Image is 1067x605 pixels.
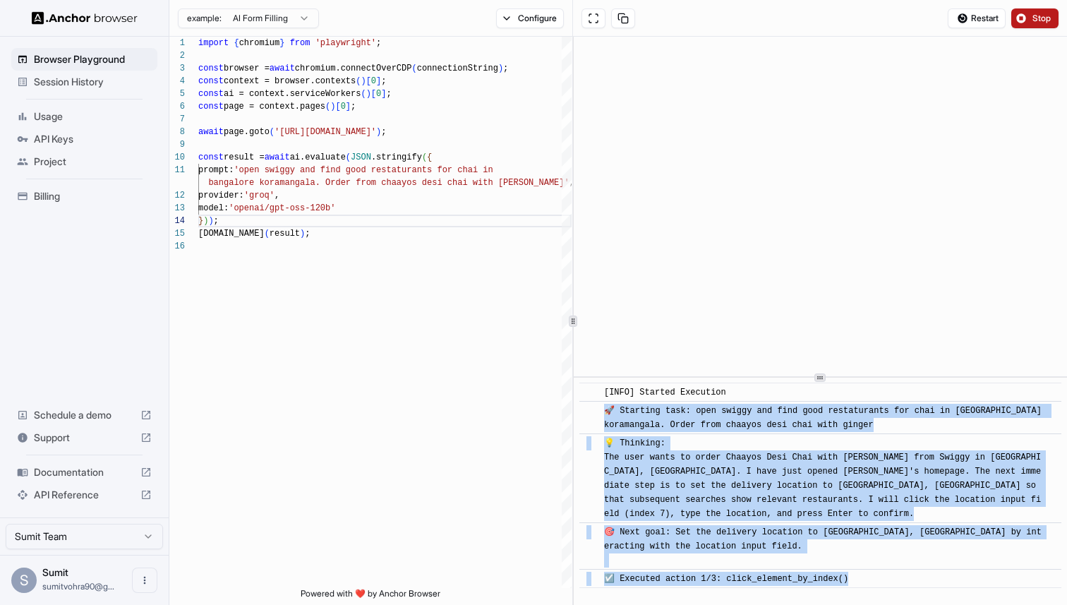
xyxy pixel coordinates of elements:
[356,76,361,86] span: (
[11,150,157,173] div: Project
[132,568,157,593] button: Open menu
[366,76,371,86] span: [
[169,62,185,75] div: 3
[34,408,135,422] span: Schedule a demo
[198,127,224,137] span: await
[503,64,508,73] span: ;
[371,152,422,162] span: .stringify
[376,127,381,137] span: )
[275,127,376,137] span: '[URL][DOMAIN_NAME]'
[169,49,185,62] div: 2
[11,461,157,484] div: Documentation
[971,13,999,24] span: Restart
[351,152,371,162] span: JSON
[34,431,135,445] span: Support
[203,216,208,226] span: )
[381,89,386,99] span: ]
[34,488,135,502] span: API Reference
[371,76,376,86] span: 0
[169,37,185,49] div: 1
[11,484,157,506] div: API Reference
[11,568,37,593] div: S
[361,76,366,86] span: )
[11,48,157,71] div: Browser Playground
[198,102,224,112] span: const
[234,38,239,48] span: {
[300,229,305,239] span: )
[42,581,114,592] span: sumitvohra90@gmail.com
[346,152,351,162] span: (
[411,64,416,73] span: (
[208,216,213,226] span: )
[214,216,219,226] span: ;
[386,89,391,99] span: ;
[948,8,1006,28] button: Restart
[270,229,300,239] span: result
[169,126,185,138] div: 8
[169,227,185,240] div: 15
[361,89,366,99] span: (
[169,151,185,164] div: 10
[198,216,203,226] span: }
[208,178,462,188] span: bangalore koramangala. Order from chaayos desi cha
[315,38,376,48] span: 'playwright'
[498,64,503,73] span: )
[290,152,346,162] span: ai.evaluate
[335,102,340,112] span: [
[169,164,185,176] div: 11
[301,588,440,605] span: Powered with ❤️ by Anchor Browser
[265,229,270,239] span: (
[351,102,356,112] span: ;
[169,189,185,202] div: 12
[224,152,265,162] span: result =
[239,38,280,48] span: chromium
[422,152,427,162] span: (
[11,426,157,449] div: Support
[224,76,356,86] span: context = browser.contexts
[366,89,371,99] span: )
[376,38,381,48] span: ;
[611,8,635,28] button: Copy session ID
[198,191,244,200] span: provider:
[34,132,152,146] span: API Keys
[371,89,376,99] span: [
[169,215,185,227] div: 14
[198,165,234,175] span: prompt:
[1011,8,1059,28] button: Stop
[224,89,361,99] span: ai = context.serviceWorkers
[198,229,265,239] span: [DOMAIN_NAME]
[187,13,222,24] span: example:
[11,105,157,128] div: Usage
[34,109,152,124] span: Usage
[496,8,565,28] button: Configure
[275,191,279,200] span: ,
[604,438,1041,519] span: 💡 Thinking: The user wants to order Chaayos Desi Chai with [PERSON_NAME] from Swiggy in [GEOGRAPH...
[11,71,157,93] div: Session History
[198,89,224,99] span: const
[586,385,593,400] span: ​
[234,165,488,175] span: 'open swiggy and find good restaturants for chai i
[604,574,848,584] span: ☑️ Executed action 1/3: click_element_by_index()
[198,64,224,73] span: const
[11,185,157,208] div: Billing
[604,527,1042,565] span: 🎯 Next goal: Set the delivery location to [GEOGRAPHIC_DATA], [GEOGRAPHIC_DATA] by interacting wit...
[169,100,185,113] div: 6
[341,102,346,112] span: 0
[34,189,152,203] span: Billing
[270,127,275,137] span: (
[462,178,569,188] span: i with [PERSON_NAME]'
[295,64,412,73] span: chromium.connectOverCDP
[11,128,157,150] div: API Keys
[581,8,605,28] button: Open in full screen
[34,75,152,89] span: Session History
[346,102,351,112] span: ]
[32,11,138,25] img: Anchor Logo
[34,155,152,169] span: Project
[325,102,330,112] span: (
[381,127,386,137] span: ;
[169,75,185,88] div: 4
[305,229,310,239] span: ;
[586,572,593,586] span: ​
[224,102,325,112] span: page = context.pages
[265,152,290,162] span: await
